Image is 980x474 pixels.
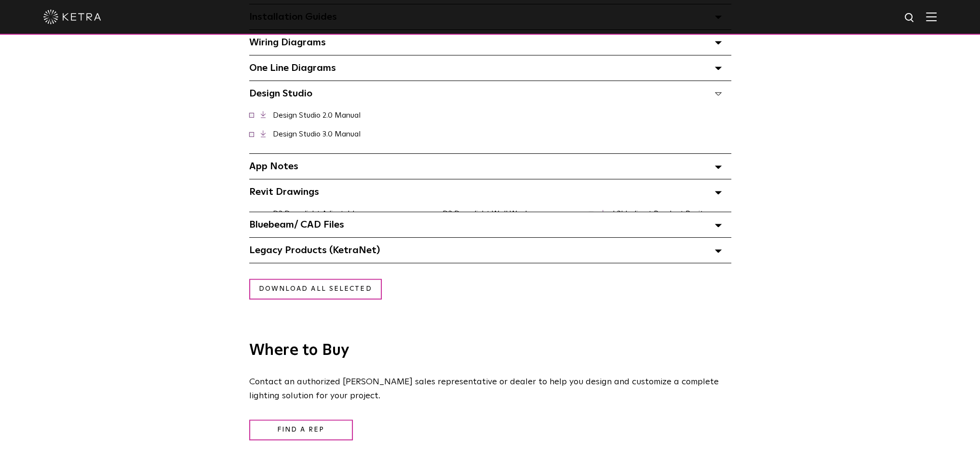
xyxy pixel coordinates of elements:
[249,279,382,299] a: Download all selected
[249,63,336,73] span: One Line Diagrams
[249,187,319,197] span: Revit Drawings
[273,210,359,227] a: D3 Downlight Adjustable Round Revit
[249,420,353,440] a: Find a Rep
[443,210,530,227] a: D3 Downlight Wall Wash Round Revit
[249,89,312,98] span: Design Studio
[249,375,726,403] p: Contact an authorized [PERSON_NAME] sales representative or dealer to help you design and customi...
[904,12,916,24] img: search icon
[249,343,731,358] h3: Where to Buy
[273,130,361,138] a: Design Studio 3.0 Manual
[249,245,380,255] span: Legacy Products (KetraNet)
[43,10,101,24] img: ketra-logo-2019-white
[249,162,298,171] span: App Notes
[613,210,703,217] a: L3I Indirect Pendant Revit
[249,38,326,47] span: Wiring Diagrams
[249,220,344,230] span: Bluebeam/ CAD Files
[273,111,361,119] a: Design Studio 2.0 Manual
[926,12,937,21] img: Hamburger%20Nav.svg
